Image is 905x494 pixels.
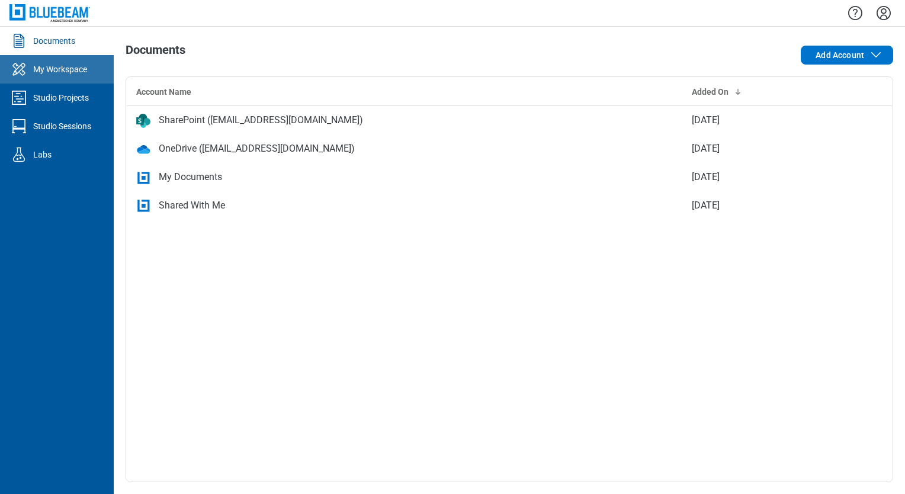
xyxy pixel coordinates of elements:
div: My Documents [159,170,222,184]
td: [DATE] [682,191,836,220]
div: Added On [692,86,826,98]
h1: Documents [126,43,185,62]
div: Labs [33,149,52,161]
div: Shared With Me [159,198,225,213]
div: My Workspace [33,63,87,75]
td: [DATE] [682,163,836,191]
div: OneDrive ([EMAIL_ADDRESS][DOMAIN_NAME]) [159,142,355,156]
svg: Studio Sessions [9,117,28,136]
td: [DATE] [682,106,836,134]
div: SharePoint ([EMAIL_ADDRESS][DOMAIN_NAME]) [159,113,363,127]
div: Studio Sessions [33,120,91,132]
svg: Labs [9,145,28,164]
svg: Documents [9,31,28,50]
div: Studio Projects [33,92,89,104]
button: Settings [874,3,893,23]
div: Documents [33,35,75,47]
div: Account Name [136,86,673,98]
svg: Studio Projects [9,88,28,107]
img: Bluebeam, Inc. [9,4,90,21]
span: Add Account [816,49,864,61]
svg: My Workspace [9,60,28,79]
td: [DATE] [682,134,836,163]
table: bb-data-table [126,77,893,220]
button: Add Account [801,46,893,65]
